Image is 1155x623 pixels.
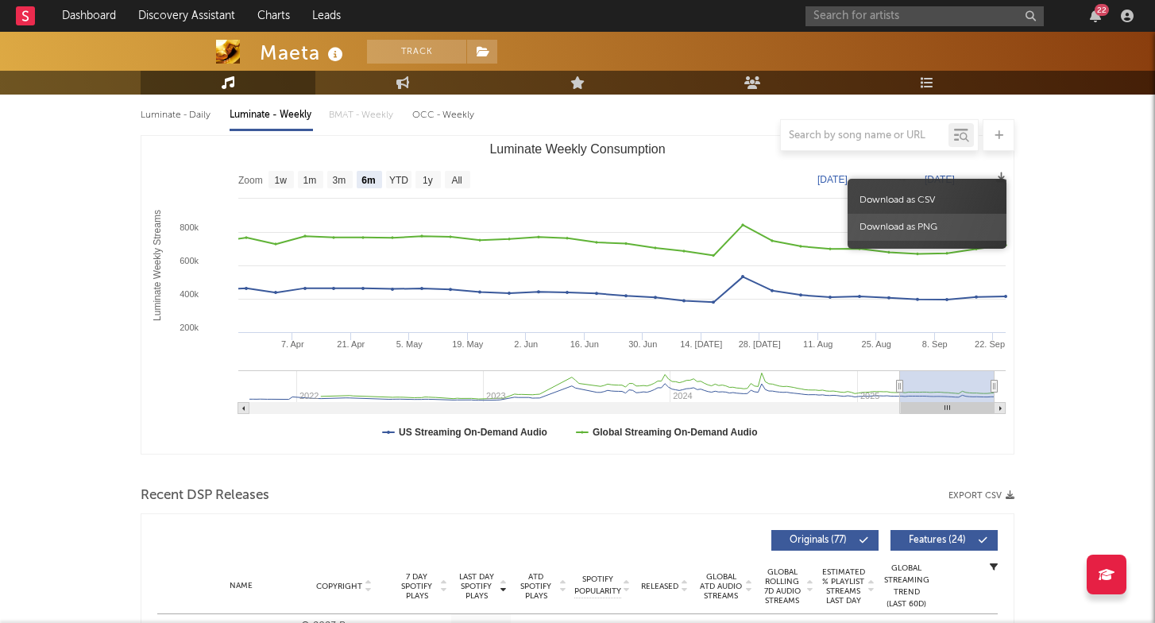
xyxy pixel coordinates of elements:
[141,102,214,129] div: Luminate - Daily
[396,339,423,349] text: 5. May
[451,175,462,186] text: All
[141,486,269,505] span: Recent DSP Releases
[423,175,433,186] text: 1y
[260,40,347,66] div: Maeta
[641,582,678,591] span: Released
[883,563,930,610] div: Global Streaming Trend (Last 60D)
[367,40,466,64] button: Track
[238,175,263,186] text: Zoom
[975,339,1005,349] text: 22. Sep
[771,530,879,551] button: Originals(77)
[180,289,199,299] text: 400k
[396,572,438,601] span: 7 Day Spotify Plays
[412,102,476,129] div: OCC - Weekly
[455,572,497,601] span: Last Day Spotify Plays
[452,339,484,349] text: 19. May
[628,339,657,349] text: 30. Jun
[948,491,1014,501] button: Export CSV
[275,175,288,186] text: 1w
[1090,10,1101,22] button: 22
[848,187,1006,214] span: Download as CSV
[890,530,998,551] button: Features(24)
[316,582,362,591] span: Copyright
[141,136,1014,454] svg: Luminate Weekly Consumption
[699,572,743,601] span: Global ATD Audio Streams
[230,102,313,129] div: Luminate - Weekly
[782,536,855,545] span: Originals ( 77 )
[805,6,1044,26] input: Search for artists
[574,574,621,598] span: Spotify Popularity
[781,130,948,142] input: Search by song name or URL
[817,174,848,185] text: [DATE]
[337,339,365,349] text: 21. Apr
[361,175,375,186] text: 6m
[898,174,907,185] text: →
[1095,4,1109,16] div: 22
[399,427,547,438] text: US Streaming On-Demand Audio
[862,339,891,349] text: 25. Aug
[593,427,758,438] text: Global Streaming On-Demand Audio
[848,214,1006,241] span: Download as PNG
[152,210,163,321] text: Luminate Weekly Streams
[922,339,948,349] text: 8. Sep
[925,174,955,185] text: [DATE]
[803,339,832,349] text: 11. Aug
[901,536,974,545] span: Features ( 24 )
[570,339,599,349] text: 16. Jun
[739,339,781,349] text: 28. [DATE]
[180,222,199,232] text: 800k
[303,175,317,186] text: 1m
[821,567,865,606] span: Estimated % Playlist Streams Last Day
[389,175,408,186] text: YTD
[680,339,722,349] text: 14. [DATE]
[281,339,304,349] text: 7. Apr
[514,339,538,349] text: 2. Jun
[760,567,804,606] span: Global Rolling 7D Audio Streams
[180,256,199,265] text: 600k
[515,572,557,601] span: ATD Spotify Plays
[189,580,293,592] div: Name
[180,323,199,332] text: 200k
[333,175,346,186] text: 3m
